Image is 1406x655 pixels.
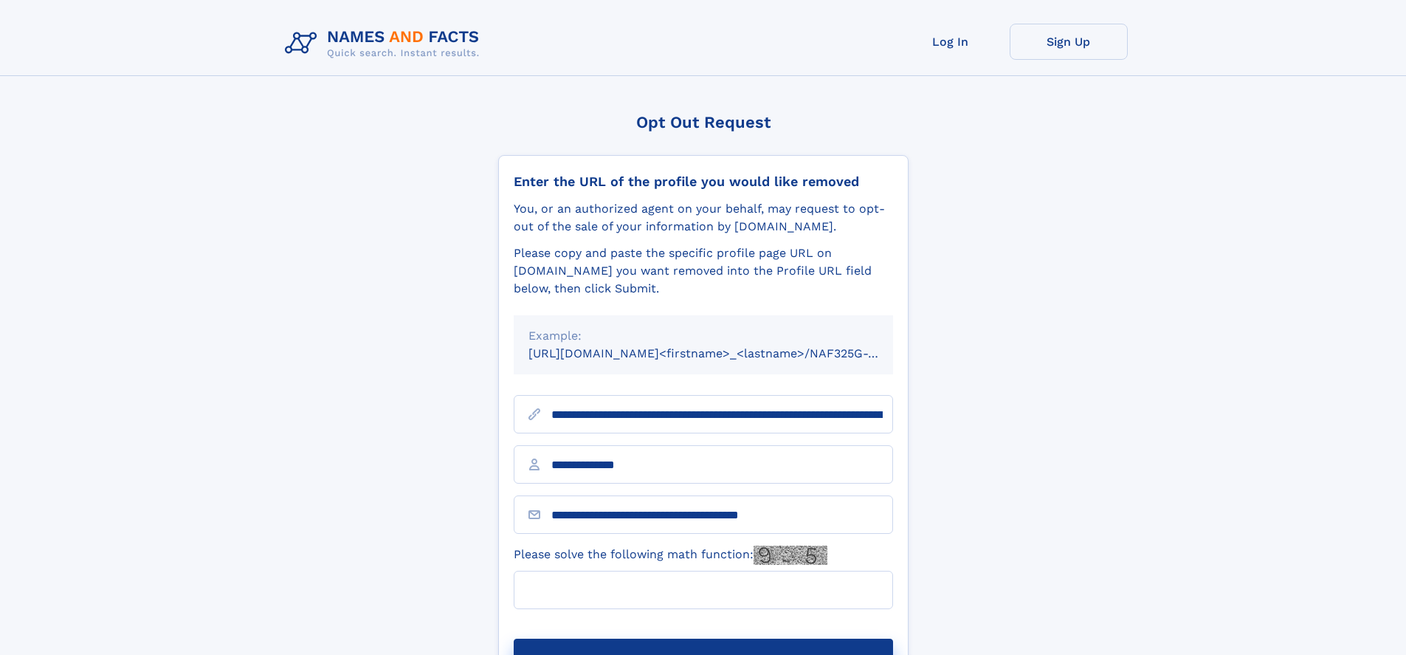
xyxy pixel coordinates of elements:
[279,24,492,64] img: Logo Names and Facts
[528,327,878,345] div: Example:
[1010,24,1128,60] a: Sign Up
[514,546,827,565] label: Please solve the following math function:
[514,200,893,236] div: You, or an authorized agent on your behalf, may request to opt-out of the sale of your informatio...
[514,174,893,190] div: Enter the URL of the profile you would like removed
[528,346,921,360] small: [URL][DOMAIN_NAME]<firstname>_<lastname>/NAF325G-xxxxxxxx
[892,24,1010,60] a: Log In
[498,113,909,131] div: Opt Out Request
[514,244,893,298] div: Please copy and paste the specific profile page URL on [DOMAIN_NAME] you want removed into the Pr...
